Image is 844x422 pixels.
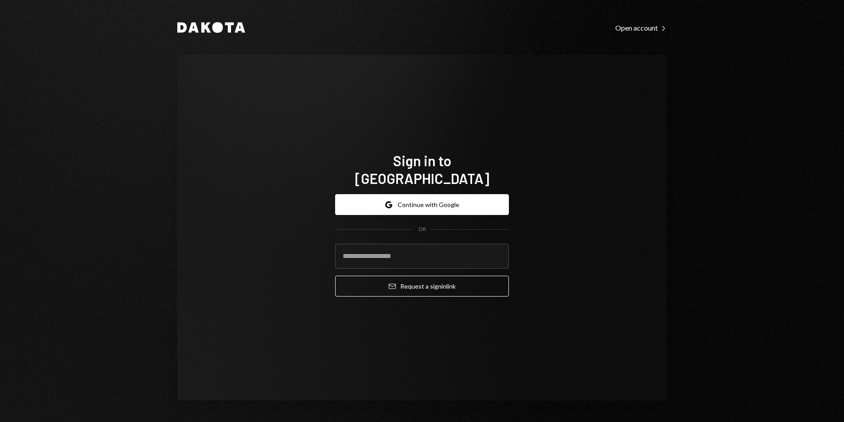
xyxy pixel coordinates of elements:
[335,276,509,297] button: Request a signinlink
[335,152,509,187] h1: Sign in to [GEOGRAPHIC_DATA]
[418,226,426,233] div: OR
[335,194,509,215] button: Continue with Google
[615,23,667,32] a: Open account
